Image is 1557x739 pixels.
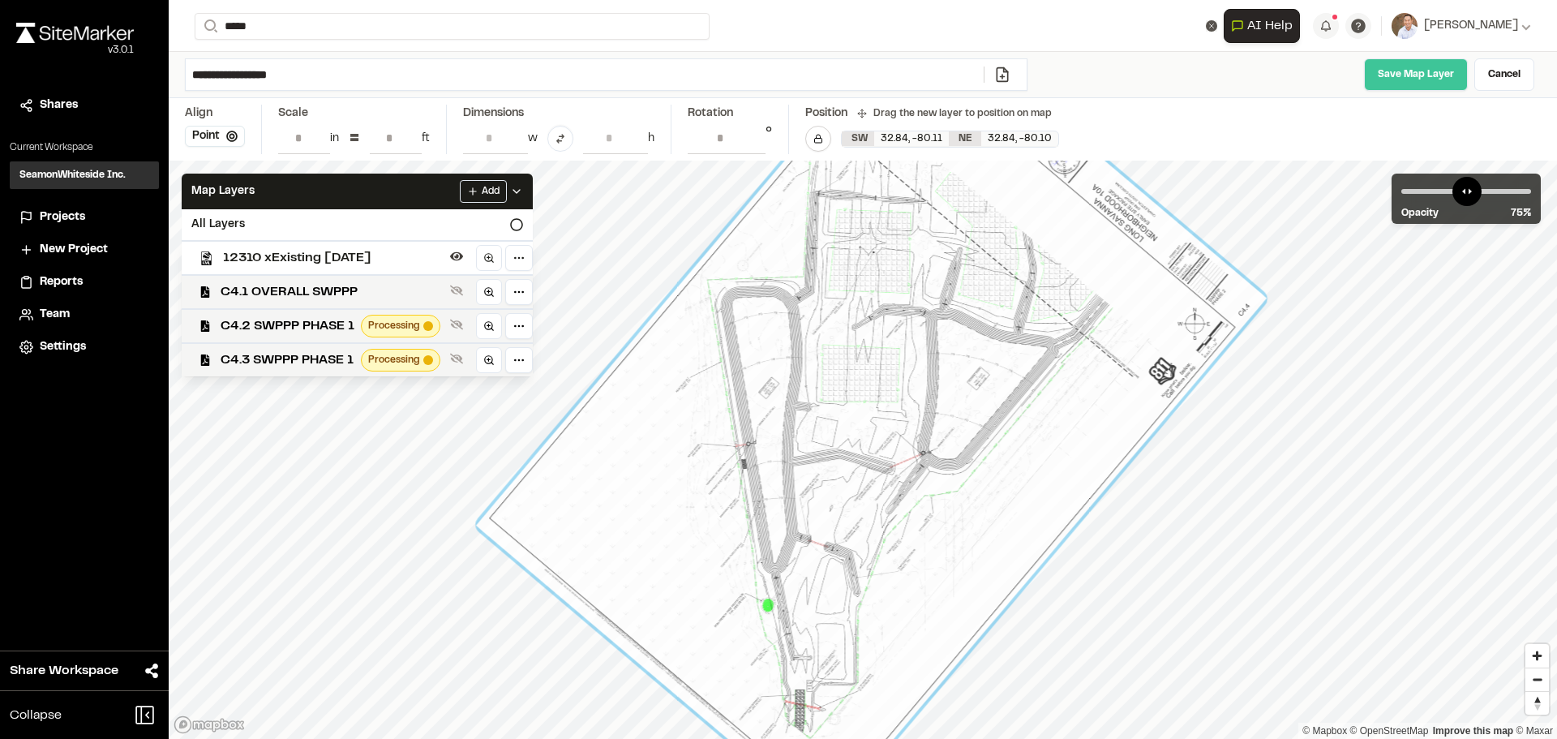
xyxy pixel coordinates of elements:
span: Map layer tileset processing [423,355,433,365]
span: 12310 xExisting [DATE] [223,248,444,268]
a: Settings [19,338,149,356]
div: ° [766,122,772,154]
a: Zoom to layer [476,245,502,271]
span: Share Workspace [10,661,118,681]
a: Save Map Layer [1364,58,1468,91]
button: Clear text [1206,20,1217,32]
div: Drag the new layer to position on map [857,106,1052,121]
div: Dimensions [463,105,654,122]
span: 75 % [1511,206,1531,221]
div: Rotation [688,105,772,122]
span: Reset bearing to north [1525,692,1549,715]
a: New Project [19,241,149,259]
a: OpenStreetMap [1350,725,1429,737]
button: Lock Map Layer Position [805,126,831,152]
span: C4.3 SWPPP PHASE 1 [221,350,354,370]
button: Zoom in [1525,644,1549,668]
span: Collapse [10,706,62,725]
button: Point [185,126,245,147]
a: Add/Change File [984,67,1020,83]
div: SW [842,131,874,146]
div: NE [949,131,981,146]
a: Team [19,306,149,324]
span: Zoom out [1525,668,1549,691]
span: Shares [40,97,78,114]
div: ft [422,130,430,148]
button: Search [195,13,224,40]
a: Zoom to layer [476,313,502,339]
span: AI Help [1247,16,1293,36]
img: User [1392,13,1418,39]
div: Position [805,105,847,122]
span: New Project [40,241,108,259]
div: w [528,130,538,148]
a: Cancel [1474,58,1534,91]
a: Shares [19,97,149,114]
a: Maxar [1516,725,1553,737]
button: [PERSON_NAME] [1392,13,1531,39]
a: Zoom to layer [476,279,502,305]
button: Show layer [447,315,466,334]
div: 32.84 , -80.10 [981,131,1058,146]
span: Settings [40,338,86,356]
div: in [330,130,339,148]
button: Show layer [447,281,466,300]
div: Align [185,105,245,122]
span: [PERSON_NAME] [1424,17,1518,35]
p: Current Workspace [10,140,159,155]
span: Map layer tileset processing [423,321,433,331]
button: Show layer [447,349,466,368]
div: = [349,126,360,152]
a: Mapbox logo [174,715,245,734]
div: Open AI Assistant [1224,9,1306,43]
div: All Layers [182,209,533,240]
button: Zoom out [1525,668,1549,691]
span: Map Layers [191,183,255,200]
a: Reports [19,273,149,291]
span: Reports [40,273,83,291]
span: C4.2 SWPPP PHASE 1 [221,316,354,336]
span: Processing [368,319,420,333]
button: Open AI Assistant [1224,9,1300,43]
button: Add [460,180,507,203]
span: Add [482,184,500,199]
div: 32.84 , -80.11 [874,131,949,146]
a: Map feedback [1433,725,1513,737]
button: Reset bearing to north [1525,691,1549,715]
div: Oh geez...please don't... [16,43,134,58]
div: Map layer tileset processing [361,315,440,337]
span: Opacity [1401,206,1439,221]
button: Hide layer [447,247,466,266]
div: Scale [278,105,308,122]
span: C4.1 OVERALL SWPPP [221,282,444,302]
img: rebrand.png [16,23,134,43]
a: Mapbox [1302,725,1347,737]
img: kml_black_icon64.png [199,251,213,265]
span: Team [40,306,70,324]
span: Processing [368,353,420,367]
a: Projects [19,208,149,226]
div: SW 32.83627691257419, -80.10680305690003 | NE 32.8395625904522, -80.10093722679272 [842,131,1058,147]
canvas: Map [169,161,1557,739]
a: Zoom to layer [476,347,502,373]
div: Map layer tileset processing [361,349,440,372]
span: Projects [40,208,85,226]
h3: SeamonWhiteside Inc. [19,168,126,183]
div: h [648,130,654,148]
